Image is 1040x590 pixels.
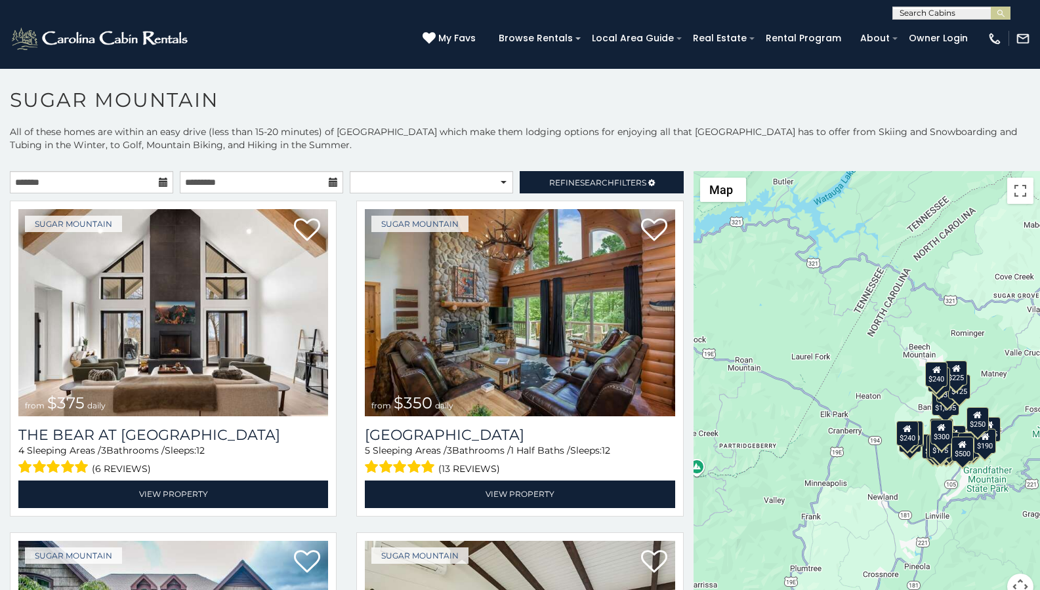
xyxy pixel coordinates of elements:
[641,217,667,245] a: Add to favorites
[92,460,151,477] span: (6 reviews)
[709,183,733,197] span: Map
[1016,31,1030,46] img: mail-regular-white.png
[423,31,479,46] a: My Favs
[365,481,675,507] a: View Property
[18,481,328,507] a: View Property
[365,209,675,416] img: 1714398141_thumbnail.jpeg
[948,374,970,399] div: $125
[438,460,500,477] span: (13 reviews)
[25,216,122,232] a: Sugar Mountain
[974,429,996,454] div: $190
[87,401,106,410] span: daily
[18,209,328,416] img: 1714387646_thumbnail.jpeg
[945,361,967,385] div: $225
[371,401,391,410] span: from
[365,426,675,444] h3: Grouse Moor Lodge
[759,28,848,49] a: Rental Program
[365,209,675,416] a: from $350 daily
[641,549,667,576] a: Add to favorites
[18,444,24,456] span: 4
[580,178,614,187] span: Search
[365,444,675,477] div: Sleeping Areas / Bathrooms / Sleeps:
[686,28,753,49] a: Real Estate
[18,444,328,477] div: Sleeping Areas / Bathrooms / Sleeps:
[510,444,570,456] span: 1 Half Baths /
[1007,178,1033,204] button: Toggle fullscreen view
[492,28,579,49] a: Browse Rentals
[549,178,646,187] span: Refine Filters
[902,422,924,447] div: $225
[394,393,432,412] span: $350
[951,437,974,462] div: $500
[10,26,192,52] img: White-1-2.png
[931,391,959,416] div: $1,095
[371,216,468,232] a: Sugar Mountain
[901,421,923,446] div: $210
[25,401,45,410] span: from
[988,31,1002,46] img: phone-regular-white.png
[902,28,974,49] a: Owner Login
[365,444,370,456] span: 5
[602,444,610,456] span: 12
[18,426,328,444] a: The Bear At [GEOGRAPHIC_DATA]
[25,547,122,564] a: Sugar Mountain
[435,401,453,410] span: daily
[371,547,468,564] a: Sugar Mountain
[930,418,953,443] div: $265
[520,171,683,193] a: RefineSearchFilters
[47,393,85,412] span: $375
[854,28,896,49] a: About
[101,444,106,456] span: 3
[896,421,918,446] div: $240
[294,217,320,245] a: Add to favorites
[966,407,988,432] div: $250
[585,28,680,49] a: Local Area Guide
[958,433,980,458] div: $195
[438,31,476,45] span: My Favs
[926,435,949,460] div: $155
[294,549,320,576] a: Add to favorites
[929,433,951,458] div: $175
[196,444,205,456] span: 12
[928,367,950,392] div: $170
[18,209,328,416] a: from $375 daily
[930,420,953,444] div: $300
[978,417,1001,442] div: $155
[930,418,952,443] div: $190
[447,444,452,456] span: 3
[943,425,965,450] div: $200
[365,426,675,444] a: [GEOGRAPHIC_DATA]
[700,178,746,202] button: Change map style
[18,426,328,444] h3: The Bear At Sugar Mountain
[925,362,947,387] div: $240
